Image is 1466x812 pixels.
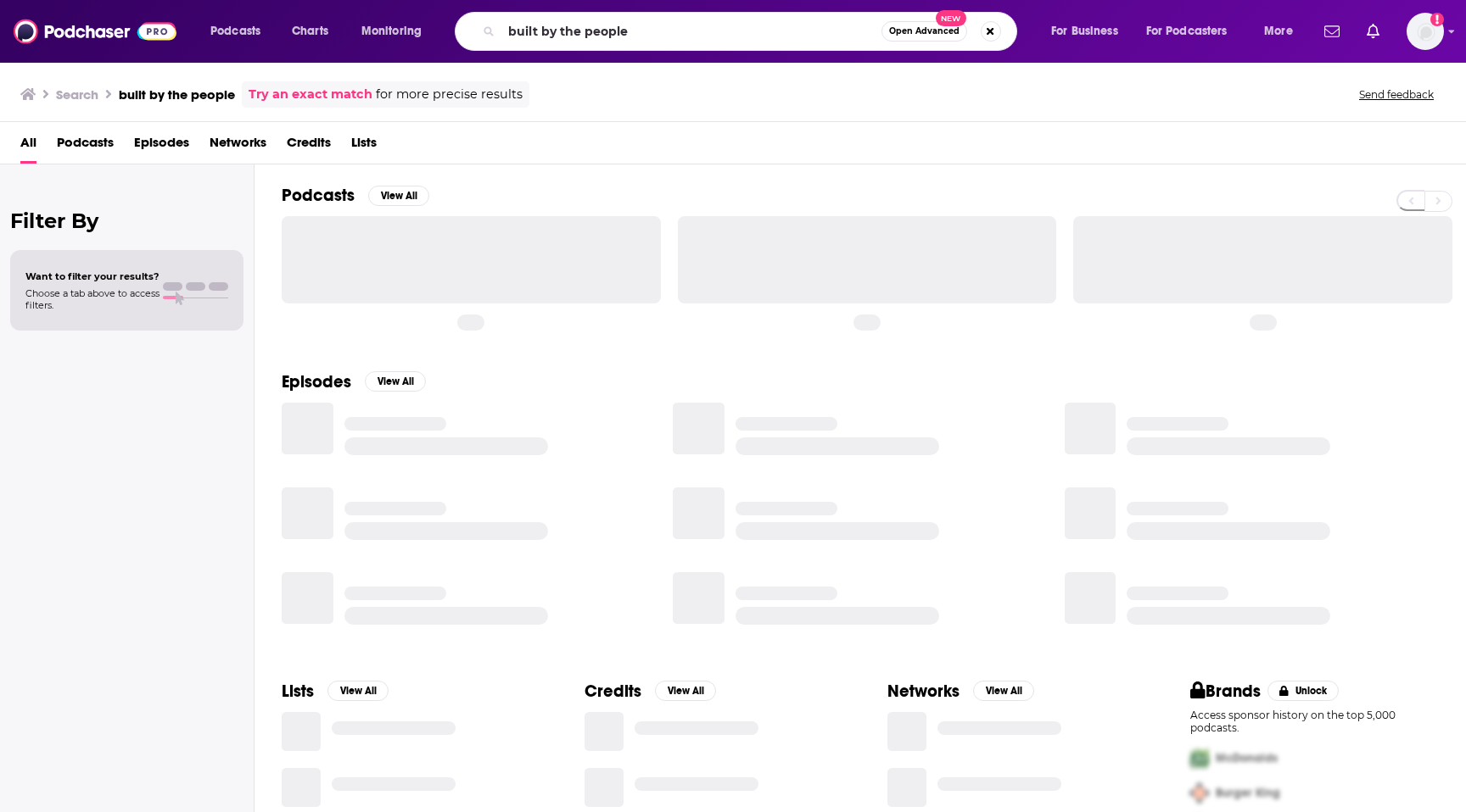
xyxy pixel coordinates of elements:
[585,681,716,702] a: CreditsView All
[57,129,114,164] a: Podcasts
[292,19,328,43] span: Charts
[1407,13,1444,50] img: User Profile
[25,287,159,311] span: Choose a tab above to access filters.
[1039,18,1139,45] button: open menu
[350,18,444,45] button: open menu
[1407,13,1444,50] button: Show profile menu
[210,129,266,164] a: Networks
[368,186,429,206] button: View All
[10,209,243,233] h2: Filter By
[1267,681,1340,701] button: Unlock
[351,129,377,164] a: Lists
[119,86,235,103] h3: built by the people
[889,27,960,36] span: Open Advanced
[1051,19,1118,43] span: For Business
[199,18,283,45] button: open menu
[973,681,1034,701] button: View All
[282,185,355,206] h2: Podcasts
[376,85,523,104] span: for more precise results
[887,681,960,702] h2: Networks
[282,185,429,206] a: PodcastsView All
[282,371,426,392] a: EpisodesView All
[249,85,372,104] a: Try an exact match
[287,129,331,164] a: Credits
[1190,709,1439,734] p: Access sponsor history on the top 5,000 podcasts.
[281,18,339,45] a: Charts
[1190,681,1261,702] h2: Brands
[1430,13,1444,26] svg: Add a profile image
[936,10,966,26] span: New
[1135,18,1252,45] button: open menu
[1183,741,1216,776] img: First Pro Logo
[210,19,260,43] span: Podcasts
[134,129,189,164] a: Episodes
[1407,13,1444,50] span: Logged in as carolinejames
[25,270,159,282] span: Want to filter your results?
[655,681,716,701] button: View All
[1146,19,1228,43] span: For Podcasters
[1216,786,1280,800] span: Burger King
[881,21,967,42] button: Open AdvancedNew
[1360,17,1386,46] a: Show notifications dropdown
[1264,19,1293,43] span: More
[282,681,314,702] h2: Lists
[1354,87,1439,102] button: Send feedback
[365,371,426,392] button: View All
[1216,751,1278,765] span: McDonalds
[887,681,1034,702] a: NetworksView All
[327,681,389,701] button: View All
[471,12,1033,51] div: Search podcasts, credits, & more...
[1183,776,1216,810] img: Second Pro Logo
[282,371,351,392] h2: Episodes
[56,86,98,103] h3: Search
[361,19,422,43] span: Monitoring
[1252,18,1314,45] button: open menu
[20,129,36,164] a: All
[14,15,176,47] img: Podchaser - Follow, Share and Rate Podcasts
[1318,17,1346,46] a: Show notifications dropdown
[282,681,389,702] a: ListsView All
[501,18,881,45] input: Search podcasts, credits, & more...
[585,681,641,702] h2: Credits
